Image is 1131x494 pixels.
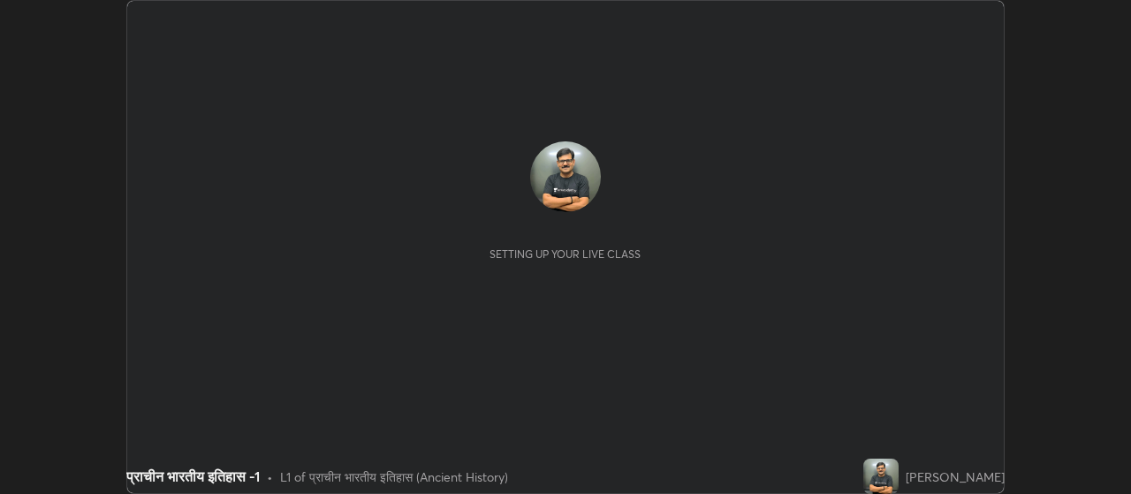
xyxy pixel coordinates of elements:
div: Setting up your live class [490,247,641,261]
div: L1 of प्राचीन भारतीय इतिहास (Ancient History) [280,467,508,486]
div: प्राचीन भारतीय इतिहास -1 [126,466,260,487]
div: • [267,467,273,486]
img: 598ce751063d4556a8a021a578694872.jpg [863,459,899,494]
div: [PERSON_NAME] [906,467,1005,486]
img: 598ce751063d4556a8a021a578694872.jpg [530,141,601,212]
